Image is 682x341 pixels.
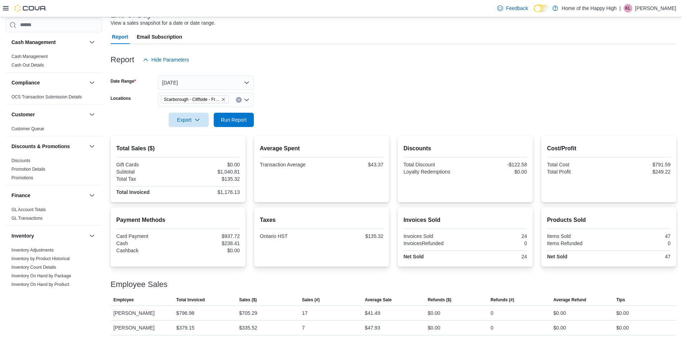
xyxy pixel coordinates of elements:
div: $249.22 [610,169,671,175]
span: Inventory On Hand by Package [11,273,71,279]
div: Cash Management [6,52,102,72]
button: Discounts & Promotions [88,142,96,151]
span: Refunds (#) [490,297,514,303]
div: Total Discount [403,162,464,167]
h3: Discounts & Promotions [11,143,70,150]
div: $0.00 [616,323,629,332]
div: $937.72 [179,233,240,239]
h2: Payment Methods [116,216,240,224]
a: Discounts [11,158,30,163]
div: Compliance [6,93,102,104]
div: Discounts & Promotions [6,156,102,185]
div: $0.00 [179,162,240,167]
p: Home of the Happy High [562,4,616,13]
a: Customer Queue [11,126,44,131]
button: Compliance [11,79,86,86]
div: Cash [116,240,177,246]
div: $135.32 [323,233,383,239]
span: Cash Management [11,54,48,59]
div: $0.00 [428,309,440,317]
div: $0.00 [179,248,240,253]
div: 0 [490,309,493,317]
div: $791.59 [610,162,671,167]
a: Inventory On Hand by Package [11,273,71,278]
div: 47 [610,254,671,259]
div: 24 [466,233,527,239]
span: Scarborough - Cliffside - Friendly Stranger [164,96,220,103]
h3: Cash Management [11,39,56,46]
h2: Invoices Sold [403,216,527,224]
div: Items Sold [547,233,608,239]
span: Promotion Details [11,166,45,172]
div: 0 [490,323,493,332]
input: Dark Mode [534,5,549,12]
div: $379.15 [176,323,194,332]
h2: Total Sales ($) [116,144,240,153]
div: 0 [610,240,671,246]
span: Employee [113,297,134,303]
div: $0.00 [553,309,566,317]
p: [PERSON_NAME] [635,4,676,13]
div: $41.49 [365,309,380,317]
h2: Taxes [260,216,383,224]
strong: Net Sold [403,254,424,259]
button: Inventory [11,232,86,239]
div: $1,040.81 [179,169,240,175]
div: Gift Cards [116,162,177,167]
a: GL Account Totals [11,207,46,212]
span: Customer Queue [11,126,44,132]
h3: Customer [11,111,35,118]
div: $0.00 [616,309,629,317]
div: InvoicesRefunded [403,240,464,246]
button: Discounts & Promotions [11,143,86,150]
button: Remove Scarborough - Cliffside - Friendly Stranger from selection in this group [221,97,226,102]
button: [DATE] [158,75,254,90]
h2: Cost/Profit [547,144,671,153]
h3: Report [111,55,134,64]
span: Refunds ($) [428,297,451,303]
div: Total Cost [547,162,608,167]
span: Export [173,113,204,127]
h2: Discounts [403,144,527,153]
label: Locations [111,96,131,101]
a: GL Transactions [11,216,43,221]
h3: Employee Sales [111,280,168,289]
button: Run Report [214,113,254,127]
div: Ontario HST [260,233,320,239]
a: Inventory by Product Historical [11,256,70,261]
div: Finance [6,205,102,225]
button: Export [169,113,209,127]
span: Promotions [11,175,33,181]
button: Finance [88,191,96,200]
span: Email Subscription [137,30,182,44]
div: 24 [466,254,527,259]
span: Feedback [506,5,528,12]
span: Run Report [221,116,247,123]
strong: Total Invoiced [116,189,150,195]
button: Hide Parameters [140,53,192,67]
div: $135.32 [179,176,240,182]
span: Report [112,30,128,44]
span: Total Invoiced [176,297,205,303]
p: | [619,4,621,13]
div: Subtotal [116,169,177,175]
div: $335.52 [239,323,257,332]
label: Date Range [111,78,136,84]
button: Clear input [236,97,242,103]
div: $705.29 [239,309,257,317]
span: Inventory by Product Historical [11,256,70,262]
div: 7 [302,323,305,332]
a: Inventory Count Details [11,265,56,270]
a: Cash Out Details [11,63,44,68]
div: $0.00 [553,323,566,332]
button: Inventory [88,232,96,240]
span: GL Account Totals [11,207,46,213]
strong: Net Sold [547,254,567,259]
div: $1,176.13 [179,189,240,195]
div: [PERSON_NAME] [111,306,174,320]
div: Loyalty Redemptions [403,169,464,175]
h2: Average Spent [260,144,383,153]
